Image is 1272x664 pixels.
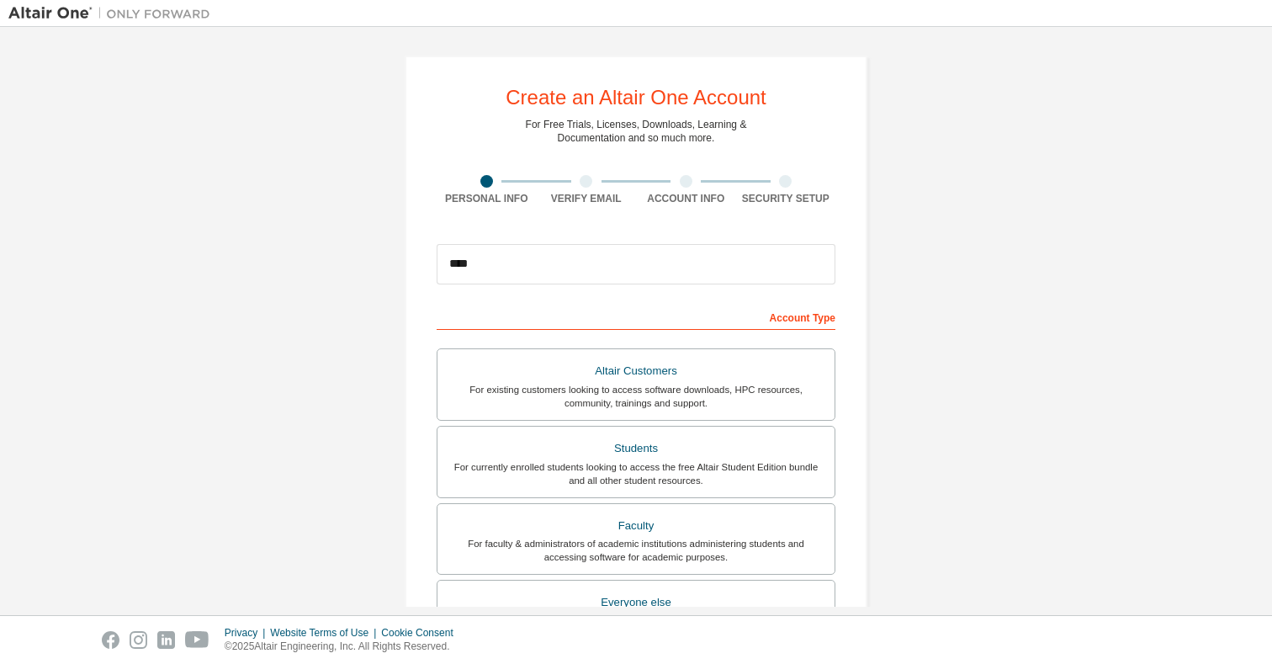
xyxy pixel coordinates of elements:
img: youtube.svg [185,631,209,649]
div: Account Type [437,303,835,330]
div: Account Info [636,192,736,205]
div: For Free Trials, Licenses, Downloads, Learning & Documentation and so much more. [526,118,747,145]
div: Cookie Consent [381,626,463,640]
div: Everyone else [448,591,824,614]
div: Verify Email [537,192,637,205]
img: Altair One [8,5,219,22]
div: Personal Info [437,192,537,205]
div: Altair Customers [448,359,824,383]
div: Faculty [448,514,824,538]
img: instagram.svg [130,631,147,649]
div: For existing customers looking to access software downloads, HPC resources, community, trainings ... [448,383,824,410]
p: © 2025 Altair Engineering, Inc. All Rights Reserved. [225,640,464,654]
div: For faculty & administrators of academic institutions administering students and accessing softwa... [448,537,824,564]
div: For currently enrolled students looking to access the free Altair Student Edition bundle and all ... [448,460,824,487]
img: linkedin.svg [157,631,175,649]
div: Privacy [225,626,270,640]
div: Website Terms of Use [270,626,381,640]
div: Create an Altair One Account [506,88,766,108]
div: Students [448,437,824,460]
div: Security Setup [736,192,836,205]
img: facebook.svg [102,631,119,649]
